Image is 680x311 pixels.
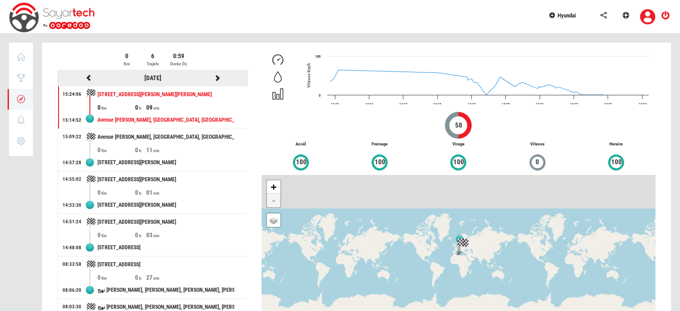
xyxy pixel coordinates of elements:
span: 100 [453,157,465,167]
div: Km [114,60,139,68]
p: Virage [419,141,498,148]
p: Horaire [577,141,655,148]
div: 6 [140,51,165,60]
div: 11 [146,145,184,154]
div: Trajets [140,60,165,68]
div: [STREET_ADDRESS] [97,239,234,256]
p: Freinage [340,141,419,148]
text: 14:18 [433,102,441,107]
text: 14:16 [365,102,373,107]
div: 0:59 [166,51,191,60]
a: Zoom out [267,194,280,207]
a: Layers [267,213,280,227]
div: 08:03:30 [63,303,81,311]
div: 0 [135,145,146,154]
text: 14:15 [331,102,339,107]
div: 03 [146,230,184,239]
img: tripview_bf.png [456,237,469,256]
p: Vitesse [498,141,576,148]
div: 15:14:52 [63,117,81,124]
div: 0 [114,51,139,60]
div: 14:55:02 [63,176,81,183]
div: 0 [97,145,135,154]
div: نهج [PERSON_NAME], [PERSON_NAME], [PERSON_NAME], [PERSON_NAME], 2035, [GEOGRAPHIC_DATA] [97,282,234,298]
text: 100 [315,55,321,59]
text: 14:21 [536,102,544,107]
text: 14:23 [604,102,612,107]
span: 50 [455,120,463,131]
span: 100 [296,157,307,167]
div: 08:33:58 [63,261,81,268]
img: tripview_af.png [453,235,466,254]
text: 14:22 [570,102,578,107]
div: 0 [135,103,146,112]
a: Zoom in [267,180,280,194]
text: 0 [319,94,321,98]
div: 0 [135,273,146,282]
div: [STREET_ADDRESS] [97,256,234,273]
div: 27 [146,273,184,282]
div: 15:09:22 [63,133,81,141]
text: 14:24 [638,102,646,107]
div: 14:51:24 [63,218,81,226]
a: [DATE] [144,74,161,81]
div: 0 [97,230,135,239]
div: [STREET_ADDRESS][PERSON_NAME] [97,214,234,230]
div: 0 [135,188,146,197]
div: 14:53:30 [63,202,81,209]
div: 15:24:06 [63,91,81,98]
text: 14:20 [502,102,510,107]
p: Accél [262,141,340,148]
span: 100 [611,157,622,167]
div: 0 [97,273,135,282]
div: Durée (h) [166,60,191,68]
text: 14:17 [399,102,407,107]
span: 100 [374,157,386,167]
div: 08:06:20 [63,287,81,294]
div: [STREET_ADDRESS][PERSON_NAME] [97,171,234,188]
div: [STREET_ADDRESS][PERSON_NAME][PERSON_NAME] [97,86,234,103]
div: 0 [97,188,135,197]
div: 09 [146,103,184,112]
div: 14:57:28 [63,159,81,166]
div: [STREET_ADDRESS][PERSON_NAME] [97,197,234,213]
span: Hyundai [558,12,576,19]
div: Avenue [PERSON_NAME], [GEOGRAPHIC_DATA], [GEOGRAPHIC_DATA], [GEOGRAPHIC_DATA], [GEOGRAPHIC_DATA],... [97,112,234,128]
div: 0 [135,230,146,239]
div: 14:48:08 [63,244,81,251]
span: Vitesse Km/h [306,63,311,88]
span: 0 [535,157,540,167]
div: 01 [146,188,184,197]
div: 0 [97,103,135,112]
div: [STREET_ADDRESS][PERSON_NAME] [97,154,234,171]
text: 14:19 [468,102,476,107]
div: Avenue [PERSON_NAME], [GEOGRAPHIC_DATA], [GEOGRAPHIC_DATA], [GEOGRAPHIC_DATA], [GEOGRAPHIC_DATA],... [97,129,234,145]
